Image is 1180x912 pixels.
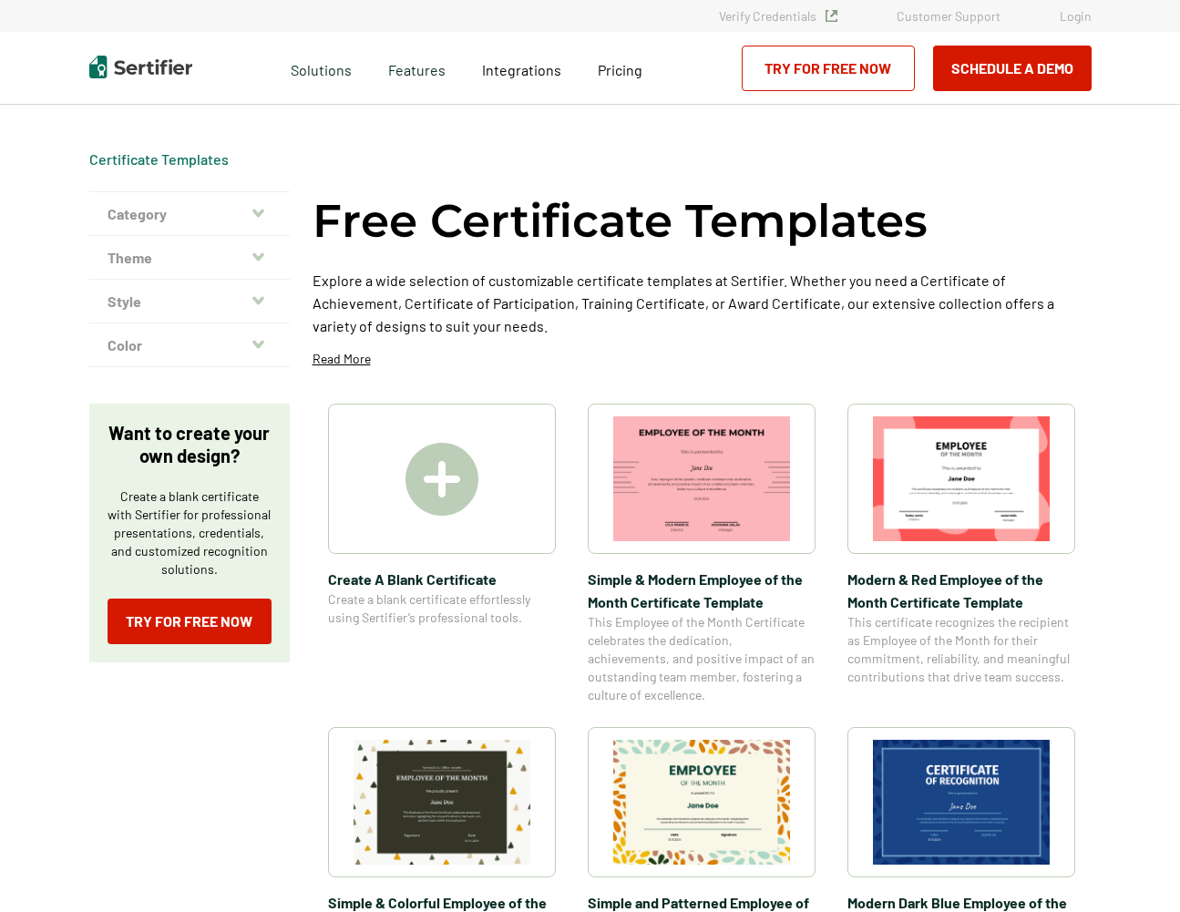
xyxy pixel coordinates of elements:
[313,269,1092,337] p: Explore a wide selection of customizable certificate templates at Sertifier. Whether you need a C...
[598,61,642,78] span: Pricing
[108,487,272,579] p: Create a blank certificate with Sertifier for professional presentations, credentials, and custom...
[613,740,790,865] img: Simple and Patterned Employee of the Month Certificate Template
[108,599,272,644] a: Try for Free Now
[1060,8,1092,24] a: Login
[89,150,229,169] div: Breadcrumb
[328,590,556,627] span: Create a blank certificate effortlessly using Sertifier’s professional tools.
[897,8,1000,24] a: Customer Support
[89,150,229,168] a: Certificate Templates
[405,443,478,516] img: Create A Blank Certificate
[354,740,530,865] img: Simple & Colorful Employee of the Month Certificate Template
[588,404,816,704] a: Simple & Modern Employee of the Month Certificate TemplateSimple & Modern Employee of the Month C...
[719,8,837,24] a: Verify Credentials
[598,56,642,79] a: Pricing
[89,280,290,323] button: Style
[847,404,1075,704] a: Modern & Red Employee of the Month Certificate TemplateModern & Red Employee of the Month Certifi...
[108,422,272,467] p: Want to create your own design?
[313,191,928,251] h1: Free Certificate Templates
[482,61,561,78] span: Integrations
[847,568,1075,613] span: Modern & Red Employee of the Month Certificate Template
[482,56,561,79] a: Integrations
[873,740,1050,865] img: Modern Dark Blue Employee of the Month Certificate Template
[291,56,352,79] span: Solutions
[847,613,1075,686] span: This certificate recognizes the recipient as Employee of the Month for their commitment, reliabil...
[588,568,816,613] span: Simple & Modern Employee of the Month Certificate Template
[89,192,290,236] button: Category
[613,416,790,541] img: Simple & Modern Employee of the Month Certificate Template
[313,350,371,368] p: Read More
[89,150,229,169] span: Certificate Templates
[89,56,192,78] img: Sertifier | Digital Credentialing Platform
[588,613,816,704] span: This Employee of the Month Certificate celebrates the dedication, achievements, and positive impa...
[826,10,837,22] img: Verified
[89,236,290,280] button: Theme
[89,323,290,367] button: Color
[328,568,556,590] span: Create A Blank Certificate
[873,416,1050,541] img: Modern & Red Employee of the Month Certificate Template
[388,56,446,79] span: Features
[742,46,915,91] a: Try for Free Now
